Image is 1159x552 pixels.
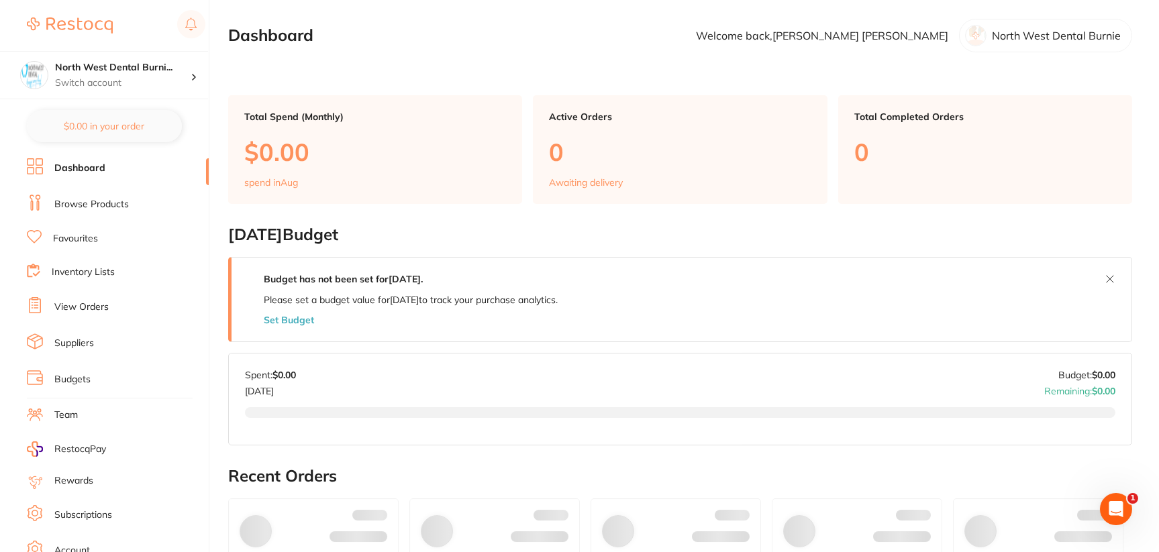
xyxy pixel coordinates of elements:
[54,198,129,211] a: Browse Products
[1100,493,1132,525] iframe: Intercom live chat
[27,110,182,142] button: $0.00 in your order
[228,26,313,45] h2: Dashboard
[272,369,296,381] strong: $0.00
[245,370,296,380] p: Spent:
[27,17,113,34] img: Restocq Logo
[228,225,1132,244] h2: [DATE] Budget
[244,177,298,188] p: spend in Aug
[55,76,191,90] p: Switch account
[27,441,43,457] img: RestocqPay
[54,443,106,456] span: RestocqPay
[27,10,113,41] a: Restocq Logo
[838,95,1132,204] a: Total Completed Orders0
[53,232,98,245] a: Favourites
[245,380,296,396] p: [DATE]
[549,111,811,122] p: Active Orders
[54,508,112,522] a: Subscriptions
[244,138,506,166] p: $0.00
[52,266,115,279] a: Inventory Lists
[1092,385,1115,397] strong: $0.00
[549,138,811,166] p: 0
[533,95,827,204] a: Active Orders0Awaiting delivery
[854,138,1116,166] p: 0
[1127,493,1138,504] span: 1
[21,62,48,89] img: North West Dental Burnie
[54,474,93,488] a: Rewards
[244,111,506,122] p: Total Spend (Monthly)
[55,61,191,74] h4: North West Dental Burnie
[854,111,1116,122] p: Total Completed Orders
[228,95,522,204] a: Total Spend (Monthly)$0.00spend inAug
[264,273,423,285] strong: Budget has not been set for [DATE] .
[228,467,1132,486] h2: Recent Orders
[549,177,623,188] p: Awaiting delivery
[54,337,94,350] a: Suppliers
[264,294,558,305] p: Please set a budget value for [DATE] to track your purchase analytics.
[27,441,106,457] a: RestocqPay
[54,162,105,175] a: Dashboard
[696,30,948,42] p: Welcome back, [PERSON_NAME] [PERSON_NAME]
[992,30,1121,42] p: North West Dental Burnie
[1058,370,1115,380] p: Budget:
[264,315,314,325] button: Set Budget
[54,373,91,386] a: Budgets
[1092,369,1115,381] strong: $0.00
[54,408,78,422] a: Team
[1044,380,1115,396] p: Remaining:
[54,300,109,314] a: View Orders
